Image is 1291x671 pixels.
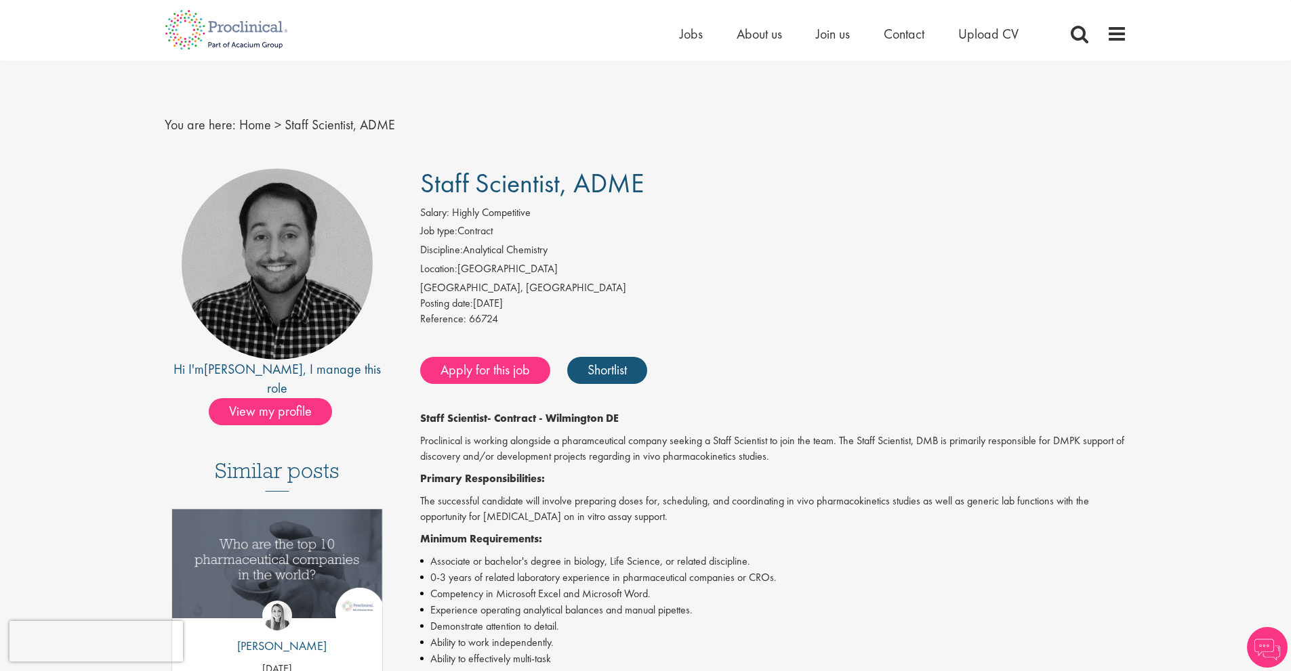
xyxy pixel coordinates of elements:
a: Upload CV [958,25,1019,43]
p: The successful candidate will involve preparing doses for, scheduling, and coordinating in vivo p... [420,494,1127,525]
label: Job type: [420,223,457,239]
strong: - Contract - Wilmington DE [487,411,619,425]
a: Link to a post [172,509,383,629]
a: About us [737,25,782,43]
strong: Minimum Requirements: [420,532,542,546]
img: Top 10 pharmaceutical companies in the world 2025 [172,509,383,618]
span: View my profile [209,398,332,425]
h3: Similar posts [215,459,340,492]
div: [DATE] [420,296,1127,311]
img: Chatbot [1247,627,1288,668]
span: Posting date: [420,296,473,310]
a: Hannah Burke [PERSON_NAME] [227,601,327,662]
li: Ability to work independently. [420,634,1127,651]
li: Experience operating analytical balances and manual pipettes. [420,602,1127,618]
iframe: reCAPTCHA [9,621,183,662]
label: Discipline: [420,242,463,258]
img: Hannah Burke [262,601,292,630]
a: Apply for this job [420,357,550,384]
a: View my profile [209,401,346,418]
a: Join us [816,25,850,43]
strong: Staff Scientist [420,411,487,425]
a: [PERSON_NAME] [204,360,303,378]
p: Proclinical is working alongside a pharamceutical company seeking a Staff Scientist to join the t... [420,433,1127,464]
div: [GEOGRAPHIC_DATA], [GEOGRAPHIC_DATA] [420,280,1127,296]
li: 0-3 years of related laboratory experience in pharmaceutical companies or CROs. [420,569,1127,586]
span: Highly Competitive [452,205,531,219]
span: You are here: [165,116,236,133]
span: Staff Scientist, ADME [285,116,395,133]
span: 66724 [469,311,498,326]
a: Shortlist [567,357,647,384]
a: Jobs [680,25,703,43]
img: imeage of recruiter Mike Raletz [182,169,373,360]
li: Competency in Microsoft Excel and Microsoft Word. [420,586,1127,602]
label: Salary: [420,205,449,221]
label: Location: [420,261,457,277]
li: Contract [420,223,1127,242]
li: [GEOGRAPHIC_DATA] [420,261,1127,280]
strong: Primary Responsibilities: [420,471,545,485]
li: Associate or bachelor's degree in biology, Life Science, or related discipline. [420,553,1127,569]
span: Staff Scientist, ADME [420,166,644,200]
li: Ability to effectively multi-task [420,651,1127,667]
li: Demonstrate attention to detail. [420,618,1127,634]
span: > [274,116,281,133]
a: breadcrumb link [239,116,271,133]
a: Contact [884,25,924,43]
label: Reference: [420,311,466,327]
li: Analytical Chemistry [420,242,1127,261]
div: Hi I'm , I manage this role [165,360,390,398]
p: [PERSON_NAME] [227,637,327,655]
